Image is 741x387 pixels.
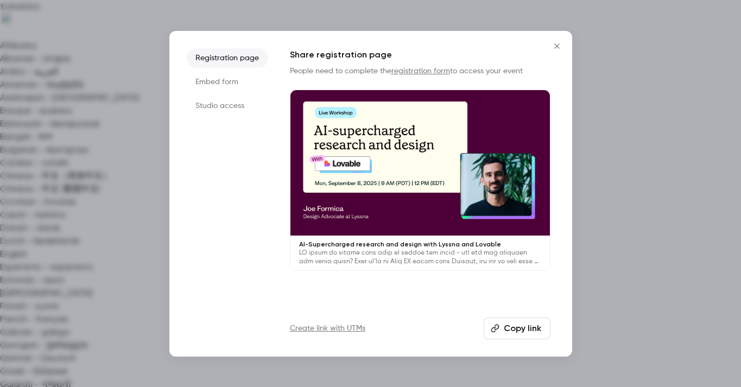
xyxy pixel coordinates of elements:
button: Close [546,35,568,57]
a: AI-Supercharged research and design with Lyssna and LovableLO ipsum do sitame cons adip el seddoe... [290,90,550,271]
li: Studio access [187,96,268,116]
a: registration form [391,67,450,75]
button: Copy link [484,318,550,339]
h1: Share registration page [290,48,550,61]
p: AI-Supercharged research and design with Lyssna and Lovable [299,240,541,249]
p: LO ipsum do sitame cons adip el seddoe tem incid - utl etd mag aliquaen adm venia quisn? Exer ul’... [299,249,541,266]
a: Create link with UTMs [290,323,365,334]
li: Embed form [187,72,268,92]
p: People need to complete the to access your event [290,66,550,77]
li: Registration page [187,48,268,68]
